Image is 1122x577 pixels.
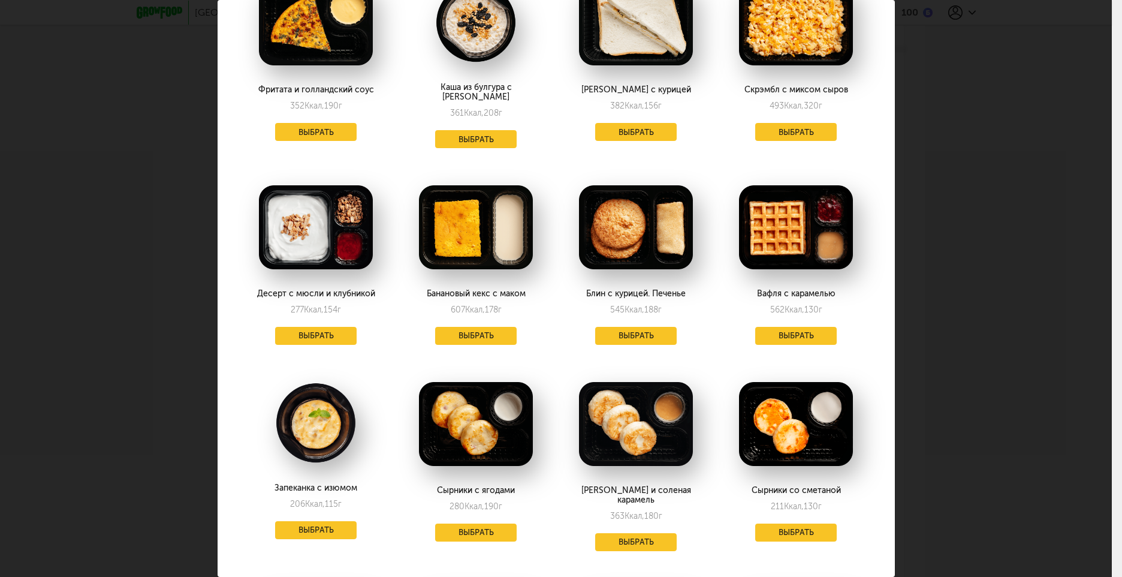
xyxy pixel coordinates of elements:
span: г [819,305,822,315]
div: Сырники с ягодами [410,486,541,495]
span: г [498,305,502,315]
button: Выбрать [595,327,677,345]
span: Ккал, [465,305,485,315]
img: big_8CrUXvGrGHgQr12N.png [739,382,853,466]
div: Десерт с мюсли и клубникой [250,289,381,299]
span: г [338,499,342,509]
span: г [499,501,502,512]
span: г [819,101,822,111]
span: Ккал, [304,305,324,315]
div: 562 130 [770,305,822,315]
div: 277 154 [291,305,341,315]
button: Выбрать [435,130,517,148]
div: Блин с курицей. Печенье [570,289,701,299]
span: г [337,305,341,315]
span: Ккал, [625,511,644,521]
div: 382 156 [610,101,662,111]
button: Выбрать [275,327,357,345]
div: [PERSON_NAME] с курицей [570,85,701,95]
span: Ккал, [784,101,804,111]
button: Выбрать [755,123,837,141]
img: big_166ZK53KlE4HfnGn.png [739,185,853,269]
button: Выбрать [595,533,677,551]
img: big_l6xQ6Nxumuvulfgv.png [259,185,373,269]
div: Вафля с карамелью [730,289,861,299]
button: Выбрать [435,524,517,542]
button: Выбрать [755,327,837,345]
span: г [658,305,662,315]
span: г [659,511,662,521]
div: 280 190 [450,501,502,512]
img: big_1JPARypVE24VNqJP.png [419,185,533,269]
img: big_1H6WvZbWQIruyNuJ.png [579,185,693,269]
span: Ккал, [785,305,804,315]
span: г [818,501,822,512]
button: Выбрать [755,524,837,542]
span: г [339,101,342,111]
span: Ккал, [305,499,325,509]
span: Ккал, [625,305,644,315]
span: Ккал, [465,501,484,512]
div: Скрэмбл с миксом сыров [730,85,861,95]
div: 206 115 [290,499,342,509]
button: Выбрать [595,123,677,141]
div: Сырники со сметаной [730,486,861,495]
span: г [658,101,662,111]
img: big_eqx7M5hQj0AiPcM4.png [579,382,693,466]
div: Каша из булгура с [PERSON_NAME] [410,83,541,102]
img: big_jNBKMWfBmyrWEFir.png [259,382,373,464]
div: 493 320 [770,101,822,111]
div: 361 208 [450,108,502,118]
span: Ккал, [784,501,804,512]
div: [PERSON_NAME] и соленая карамель [570,486,701,505]
div: 211 130 [771,501,822,512]
span: г [499,108,502,118]
div: Запеканка с изюмом [250,483,381,493]
div: 352 190 [290,101,342,111]
div: 545 188 [610,305,662,315]
button: Выбрать [275,521,357,539]
img: big_Oj7558GKmMMoQVCH.png [419,382,533,466]
div: Банановый кекс с маком [410,289,541,299]
span: Ккал, [304,101,324,111]
div: 363 180 [610,511,662,521]
button: Выбрать [275,123,357,141]
div: Фритата и голландский соус [250,85,381,95]
span: Ккал, [625,101,644,111]
div: 607 178 [451,305,502,315]
span: Ккал, [464,108,484,118]
button: Выбрать [435,327,517,345]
